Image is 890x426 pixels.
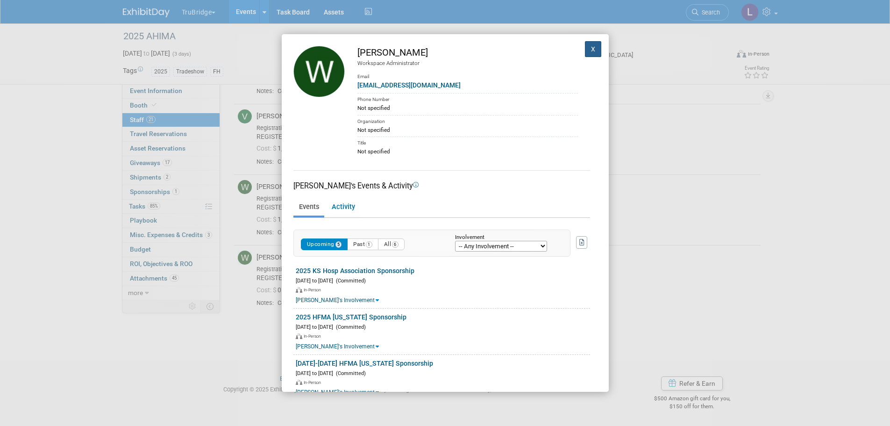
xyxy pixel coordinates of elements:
[357,137,578,147] div: Title
[296,380,302,385] img: In-Person Event
[293,199,324,216] a: Events
[347,238,378,250] button: Past1
[357,46,578,59] div: [PERSON_NAME]
[296,368,590,377] div: [DATE] to [DATE]
[585,41,602,57] button: X
[357,59,578,67] div: Workspace Administrator
[293,181,590,191] div: [PERSON_NAME]'s Events & Activity
[357,115,578,126] div: Organization
[378,238,405,250] button: All6
[366,241,372,248] span: 1
[296,287,302,293] img: In-Person Event
[335,241,342,248] span: 5
[326,199,360,216] a: Activity
[357,126,578,134] div: Not specified
[357,67,578,80] div: Email
[296,389,379,396] a: [PERSON_NAME]'s Involvement
[293,46,345,97] img: Whitni Murase
[304,288,324,292] span: In-Person
[357,104,578,112] div: Not specified
[296,276,590,285] div: [DATE] to [DATE]
[357,147,578,156] div: Not specified
[296,360,433,367] a: [DATE]-[DATE] HFMA [US_STATE] Sponsorship
[296,322,590,331] div: [DATE] to [DATE]
[333,370,366,376] span: (Committed)
[357,81,461,89] a: [EMAIL_ADDRESS][DOMAIN_NAME]
[333,324,366,330] span: (Committed)
[296,313,406,321] a: 2025 HFMA [US_STATE] Sponsorship
[357,93,578,104] div: Phone Number
[296,333,302,339] img: In-Person Event
[296,343,379,350] a: [PERSON_NAME]'s Involvement
[296,297,379,303] a: [PERSON_NAME]'s Involvement
[304,380,324,385] span: In-Person
[301,238,348,250] button: Upcoming5
[392,241,399,248] span: 6
[333,278,366,284] span: (Committed)
[455,235,556,241] div: Involvement
[296,267,414,274] a: 2025 KS Hosp Association Sponsorship
[304,334,324,339] span: In-Person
